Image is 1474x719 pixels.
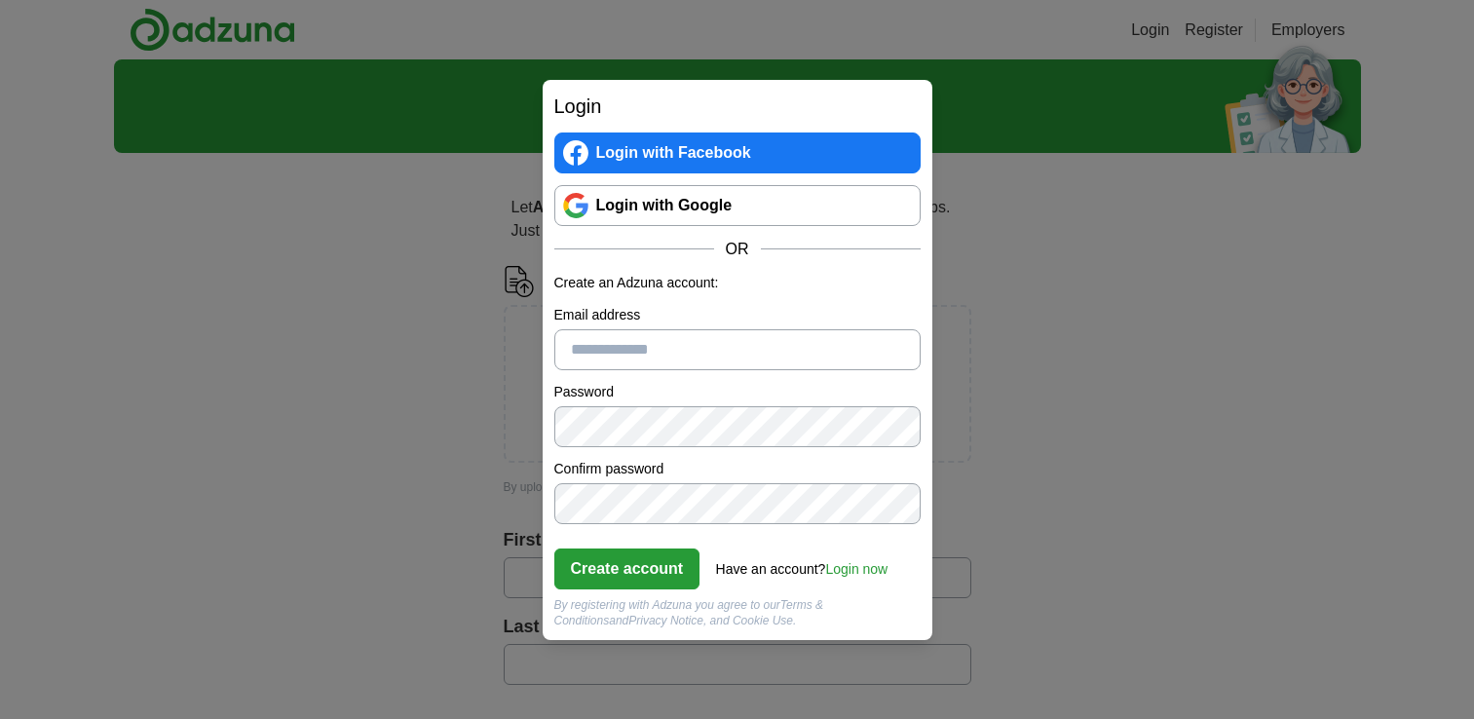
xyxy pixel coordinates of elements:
[716,548,888,580] div: Have an account?
[554,382,921,402] label: Password
[554,273,921,293] p: Create an Adzuna account:
[554,598,824,627] a: Terms & Conditions
[628,614,703,627] a: Privacy Notice
[554,549,700,589] button: Create account
[554,92,921,121] h2: Login
[554,459,921,479] label: Confirm password
[554,132,921,173] a: Login with Facebook
[554,305,921,325] label: Email address
[825,561,888,577] a: Login now
[554,185,921,226] a: Login with Google
[554,597,921,628] div: By registering with Adzuna you agree to our and , and Cookie Use.
[714,238,761,261] span: OR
